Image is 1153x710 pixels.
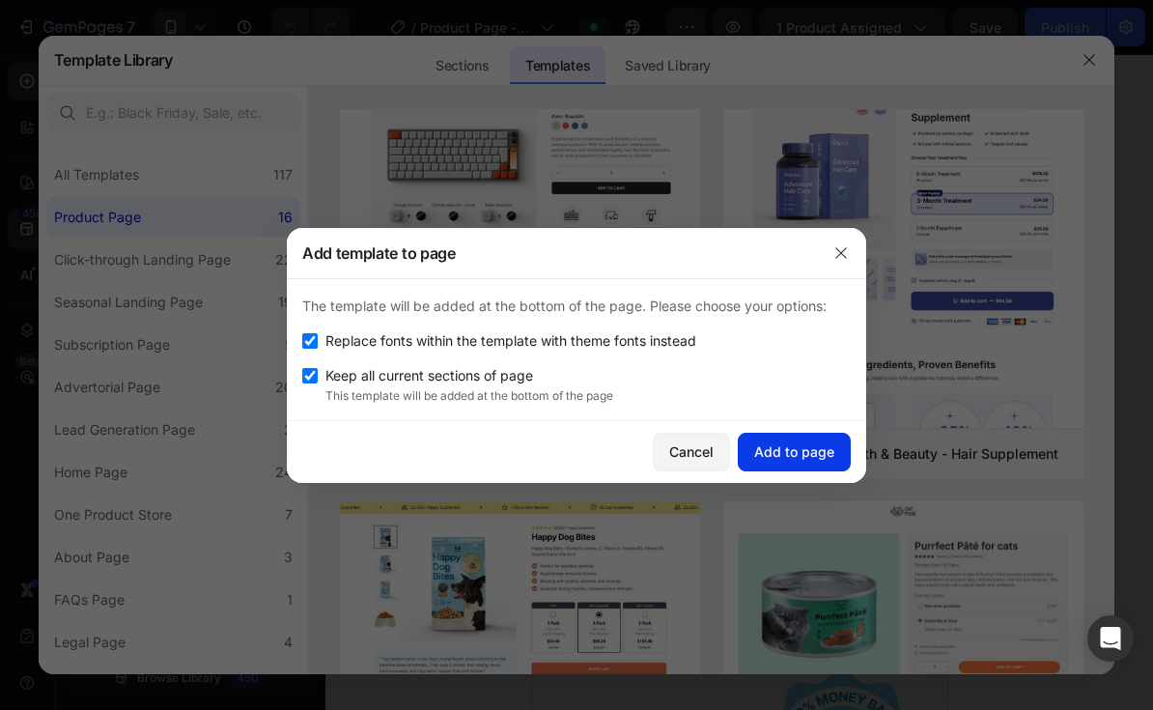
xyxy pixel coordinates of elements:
[302,295,851,318] p: The template will be added at the bottom of the page. Please choose your options:
[325,364,533,387] span: Keep all current sections of page
[38,254,61,277] img: KachingBundles.png
[22,242,193,289] button: Kaching Bundles
[738,433,851,471] button: Add to page
[14,106,401,147] h1: Sippr Tea
[653,433,730,471] button: Cancel
[1087,615,1134,662] div: Open Intercom Messenger
[14,312,401,358] button: Add to cart
[27,159,388,187] p: F*ck IT...
[16,465,399,489] p: TRY IT FOR 30 DAYS.
[325,329,696,353] span: Replace fonts within the template with theme fonts instead
[754,441,834,462] div: Add to page
[302,241,456,265] h3: Add template to page
[669,441,714,462] div: Cancel
[27,190,388,213] p: Buy a Pack, Get Another Free (FREE TEA)
[14,537,401,576] h2: Guaranteed.
[14,491,401,537] h2: You Will Love It.
[161,327,254,344] div: Add to cart
[325,387,851,405] p: This template will be added at the bottom of the page
[76,254,178,274] div: Kaching Bundles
